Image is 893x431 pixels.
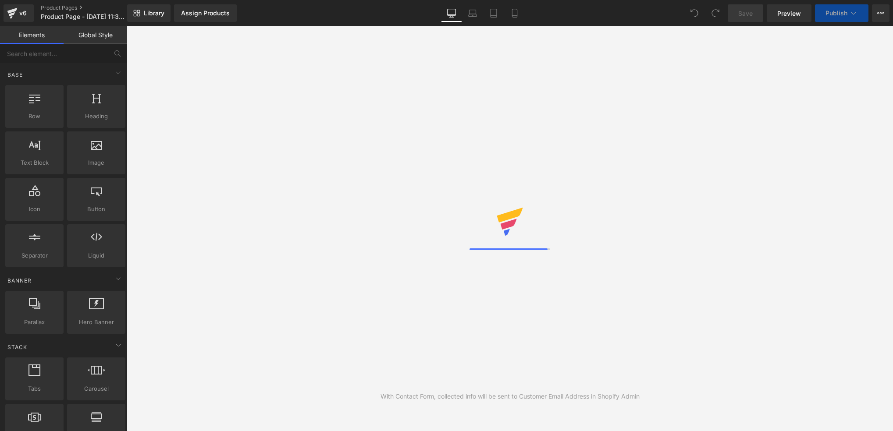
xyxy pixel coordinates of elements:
[872,4,889,22] button: More
[738,9,753,18] span: Save
[504,4,525,22] a: Mobile
[767,4,811,22] a: Preview
[815,4,868,22] button: Publish
[7,276,32,285] span: Banner
[18,7,28,19] div: v6
[127,4,171,22] a: New Library
[144,9,164,17] span: Library
[777,9,801,18] span: Preview
[8,251,61,260] span: Separator
[483,4,504,22] a: Tablet
[41,4,142,11] a: Product Pages
[70,205,123,214] span: Button
[462,4,483,22] a: Laptop
[381,392,640,401] div: With Contact Form, collected info will be sent to Customer Email Address in Shopify Admin
[181,10,230,17] div: Assign Products
[41,13,125,20] span: Product Page - [DATE] 11:38:37
[70,384,123,393] span: Carousel
[441,4,462,22] a: Desktop
[8,205,61,214] span: Icon
[7,343,28,351] span: Stack
[686,4,703,22] button: Undo
[8,384,61,393] span: Tabs
[707,4,724,22] button: Redo
[8,318,61,327] span: Parallax
[825,10,847,17] span: Publish
[70,158,123,167] span: Image
[7,71,24,79] span: Base
[64,26,127,44] a: Global Style
[8,158,61,167] span: Text Block
[4,4,34,22] a: v6
[8,112,61,121] span: Row
[70,112,123,121] span: Heading
[70,318,123,327] span: Hero Banner
[70,251,123,260] span: Liquid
